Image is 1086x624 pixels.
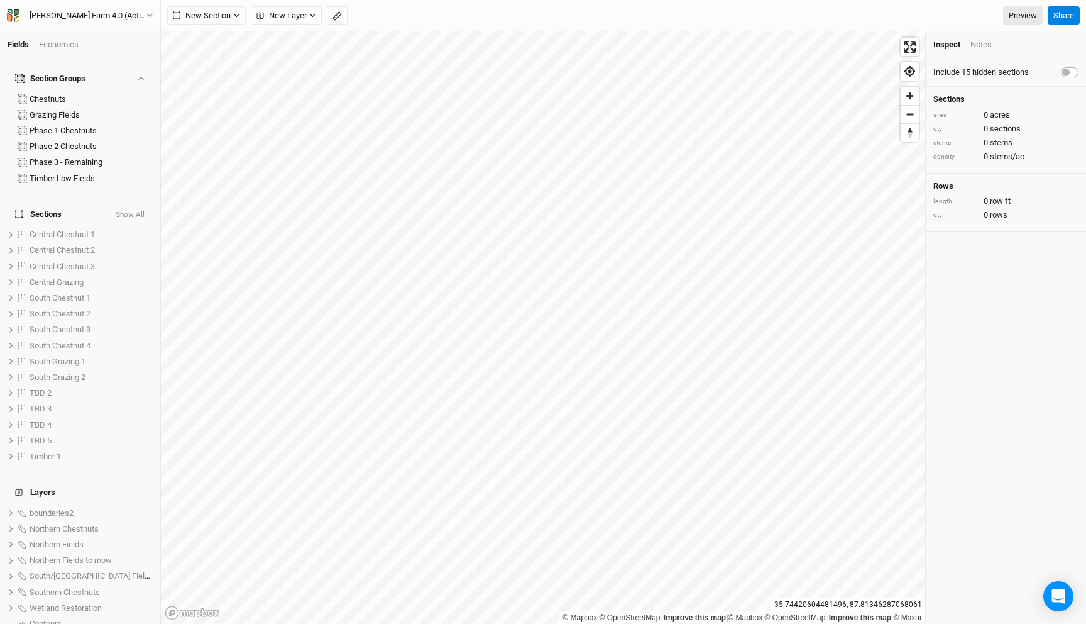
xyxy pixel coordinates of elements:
a: Preview [1003,6,1043,25]
div: stems [933,138,977,148]
div: Chestnuts [30,94,153,104]
div: South Grazing 2 [30,372,153,382]
div: South Grazing 1 [30,357,153,367]
div: 0 [933,137,1078,148]
div: Central Grazing [30,277,153,287]
span: South/[GEOGRAPHIC_DATA] Fields [30,571,153,581]
span: stems/ac [990,151,1024,162]
div: TBD 2 [30,388,153,398]
span: Timber 1 [30,452,61,461]
div: Northern Chestnuts [30,524,153,534]
span: TBD 3 [30,404,52,413]
div: Open Intercom Messenger [1043,581,1073,611]
a: Mapbox [562,613,597,622]
div: South Chestnut 4 [30,341,153,351]
span: TBD 2 [30,388,52,398]
span: New Section [173,9,231,22]
button: Share [1048,6,1080,25]
div: length [933,197,977,206]
div: Inspect [933,39,960,50]
div: South Chestnut 3 [30,325,153,335]
span: Wetland Restoration [30,603,102,613]
div: [PERSON_NAME] Farm 4.0 (Active) [30,9,146,22]
button: [PERSON_NAME] Farm 4.0 (Active) [6,9,154,23]
span: Sections [15,209,62,220]
h4: Sections [933,94,1078,104]
div: density [933,152,977,162]
span: New Layer [256,9,307,22]
div: Northern Fields to mow [30,555,153,565]
div: Phase 3 - Remaining [30,157,153,167]
div: Phase 1 Chestnuts [30,126,153,136]
button: Find my location [901,62,919,81]
div: Section Groups [15,74,85,84]
button: Shortcut: M [327,6,348,25]
span: South Chestnut 1 [30,293,90,303]
div: TBD 5 [30,436,153,446]
div: Central Chestnut 2 [30,245,153,255]
div: 0 [933,151,1078,162]
div: South/Grazed Fields [30,571,153,581]
span: TBD 4 [30,420,52,430]
div: Wetland Restoration [30,603,153,613]
a: OpenStreetMap [600,613,661,622]
button: Reset bearing to north [901,123,919,142]
div: TBD 3 [30,404,153,414]
div: | [562,611,922,624]
button: Show All [115,211,145,220]
span: Northern Fields to mow [30,555,112,565]
div: Central Chestnut 1 [30,230,153,240]
div: Northern Fields [30,540,153,550]
span: Northern Fields [30,540,84,549]
span: acres [990,109,1010,121]
div: 0 [933,209,1078,221]
div: boundaries2 [30,508,153,518]
span: Central Grazing [30,277,84,287]
span: South Chestnut 4 [30,341,90,350]
span: rows [990,209,1007,221]
h4: Layers [8,480,153,505]
button: New Section [167,6,246,25]
a: Mapbox logo [165,606,220,620]
span: Central Chestnut 2 [30,245,95,255]
div: Central Chestnut 3 [30,262,153,272]
div: qty [933,125,977,134]
a: OpenStreetMap [765,613,826,622]
span: Northern Chestnuts [30,524,99,533]
button: Enter fullscreen [901,38,919,56]
div: qty [933,211,977,220]
div: Timber 1 [30,452,153,462]
div: South Chestnut 2 [30,309,153,319]
div: Southern Chestnuts [30,588,153,598]
span: Zoom out [901,106,919,123]
span: Southern Chestnuts [30,588,100,597]
span: stems [990,137,1012,148]
span: South Grazing 1 [30,357,85,366]
button: Zoom out [901,105,919,123]
span: TBD 5 [30,436,52,445]
span: row ft [990,196,1011,207]
h4: Rows [933,181,1078,191]
div: South Chestnut 1 [30,293,153,303]
button: Show section groups [135,74,146,82]
div: Notes [970,39,992,50]
div: area [933,111,977,120]
div: 0 [933,109,1078,121]
div: 0 [933,196,1078,207]
a: Fields [8,40,29,49]
button: New Layer [251,6,322,25]
label: Include 15 hidden sections [933,67,1029,78]
canvas: Map [161,31,925,624]
div: Phase 2 Chestnuts [30,142,153,152]
span: Reset bearing to north [901,124,919,142]
div: Economics [39,39,79,50]
button: Zoom in [901,87,919,105]
div: Tate Farm 4.0 (Active) [30,9,146,22]
div: Grazing Fields [30,110,153,120]
span: sections [990,123,1021,135]
span: South Chestnut 2 [30,309,90,318]
a: Mapbox [728,613,762,622]
span: South Chestnut 3 [30,325,90,334]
